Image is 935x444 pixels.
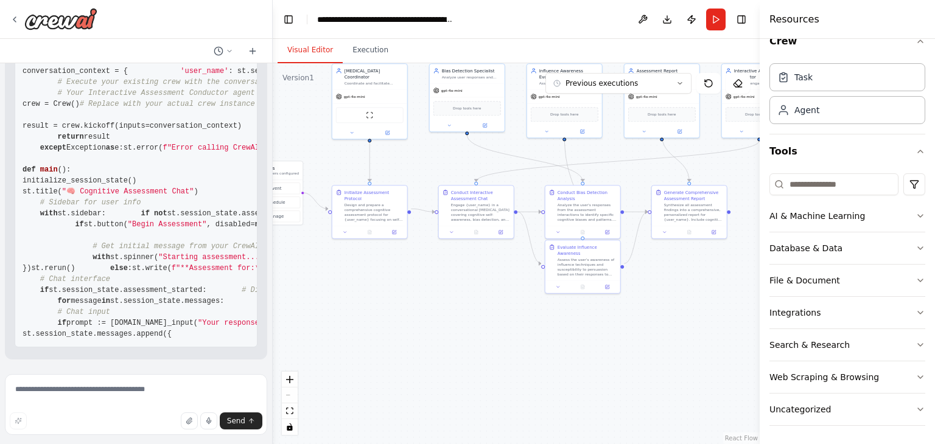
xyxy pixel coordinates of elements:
g: Edge from 4c868b8d-7bf2-4da3-8e7b-d49e9f1eeddf to c4d6ff2c-bf6e-40f1-9b86-24743885e949 [464,134,586,181]
button: Previous executions [545,73,692,94]
span: : st.session_state.user_name, [228,67,355,75]
span: for [58,297,71,305]
div: Evaluate Influence Awareness [558,244,617,256]
div: Search & Research [769,339,850,351]
div: Assess the user's awareness of influence techniques and susceptibility to persuasion based on the... [558,257,617,277]
span: st.error( [124,144,163,152]
span: as [106,144,114,152]
g: Edge from 9adeaa1c-6e2e-4407-9953-403e2d252916 to e0c69956-7936-4248-866e-809231911cdb [624,209,648,266]
span: main [40,165,58,174]
span: crew = Crew() [23,100,80,108]
button: Open in side panel [370,129,405,136]
img: ScrapeWebsiteTool [366,111,373,119]
span: result = crew.kickoff(inputs=conversation_context) [23,122,242,130]
button: No output available [570,283,595,291]
span: f"**Assessment for:** [172,264,264,272]
g: Edge from 5de0d74d-7a8a-4364-8cca-31971561ff64 to c4d6ff2c-bf6e-40f1-9b86-24743885e949 [517,209,541,215]
span: "Your response..." [198,319,277,327]
p: No triggers configured [258,171,299,176]
h4: Resources [769,12,819,27]
span: # Get initial message from your CrewAI Interactive Assessment Conductor [93,242,404,251]
span: Event [269,186,281,192]
button: Open in side panel [565,128,600,135]
div: Interactive Assessment ConductorConduct engaging, conversational psychological assessments with {... [721,63,797,138]
span: 'user_name' [180,67,228,75]
span: def [23,165,36,174]
div: Coordinate and facilitate cognitive self-awareness and bias assessments for users through structu... [345,81,404,86]
button: No output available [357,229,382,236]
div: Initialize Assessment Protocol [345,189,404,201]
div: Synthesize all assessment findings into a comprehensive, personalized report for {user_name}. Inc... [664,203,723,222]
div: Conduct Interactive Assessment Chat [451,189,510,201]
span: Schedule [265,199,285,206]
span: Drop tools here [745,111,773,117]
div: Task [794,71,813,83]
span: st.rerun() [31,264,75,272]
button: fit view [282,403,298,419]
span: Send [227,416,245,426]
div: Assessment Report GeneratorGenerate comprehensive, personalized assessment reports that provide c... [624,63,700,138]
span: "Begin Assessment" [128,220,207,229]
div: Analyze user responses and interactions to identify patterns of cognitive bias including confirma... [442,75,501,80]
span: gpt-4o-mini [734,94,755,99]
button: zoom in [282,372,298,387]
span: f"Error calling CrewAI: [163,144,264,152]
button: Hide right sidebar [733,11,750,28]
span: # Chat interface [40,275,110,283]
span: st.write( [132,264,172,272]
span: message [71,297,101,305]
button: File & Document [769,265,925,296]
span: e: [114,144,123,152]
span: "Starting assessment..." [158,253,264,262]
span: # Sidebar for user info [40,198,141,207]
span: st.session_state.assessment_started: [167,209,325,218]
span: # Your Interactive Assessment Conductor agent will handle the flow [58,89,347,97]
div: Interactive Assessment Conductor [734,68,793,80]
button: toggle interactivity [282,419,298,435]
button: Start a new chat [243,44,262,58]
button: Event [243,182,300,194]
g: Edge from 12aa202a-9f7c-485d-b605-fb8bd1928499 to 79c27014-d472-4c90-ab97-1454d542db30 [366,142,373,181]
span: Previous executions [566,78,638,88]
span: st.sidebar: [58,209,106,218]
div: Integrations [769,307,821,319]
span: gpt-4o-mini [539,94,560,99]
div: Engage {user_name} in a conversational [MEDICAL_DATA] covering cognitive self-awareness, bias det... [451,203,510,222]
div: [MEDICAL_DATA] CoordinatorCoordinate and facilitate cognitive self-awareness and bias assessments... [332,63,408,139]
span: not [255,220,268,229]
span: with [93,253,110,262]
button: AI & Machine Learning [769,200,925,232]
button: Click to speak your automation idea [200,412,217,429]
div: Assessment Report Generator [637,68,696,80]
button: No output available [570,229,595,236]
span: st.spinner( [110,253,158,262]
g: Edge from 5de0d74d-7a8a-4364-8cca-31971561ff64 to 9adeaa1c-6e2e-4407-9953-403e2d252916 [517,209,541,266]
a: React Flow attribution [725,435,758,442]
div: AI & Machine Learning [769,210,865,222]
g: Edge from f0fd4d8e-a175-4e41-9ad0-c8876e7a9542 to 5de0d74d-7a8a-4364-8cca-31971561ff64 [473,140,762,181]
span: st.session_state.assessment_started: [49,286,206,294]
span: except [40,144,66,152]
div: [MEDICAL_DATA] Coordinator [345,68,404,80]
button: Search & Research [769,329,925,361]
div: Influence Awareness Evaluator [539,68,598,80]
div: Influence Awareness EvaluatorAssess user's awareness of social influence techniques and their sus... [527,63,603,138]
div: Bias Detection SpecialistAnalyze user responses and interactions to identify patterns of cognitiv... [429,63,505,132]
span: if [141,209,149,218]
div: Generate Comprehensive Assessment ReportSynthesize all assessment findings into a comprehensive, ... [651,185,727,239]
button: No output available [676,229,702,236]
div: Assess user's awareness of social influence techniques and their susceptibility to persuasion, me... [539,81,598,86]
span: in [102,297,110,305]
span: not [154,209,167,218]
div: Conduct Bias Detection Analysis [558,189,617,201]
span: "🧠 Cognitive Assessment Chat" [62,187,194,196]
span: st.title( [23,187,62,196]
span: initialize_session_state() [23,176,136,185]
div: Version 1 [282,73,314,83]
div: Conduct Bias Detection AnalysisAnalyze the user's responses from the assessment interactions to i... [545,185,621,239]
button: Open in side panel [597,229,617,236]
span: Drop tools here [453,105,481,111]
button: Open in side panel [383,229,404,236]
div: Uncategorized [769,403,831,415]
span: gpt-4o-mini [636,94,657,99]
